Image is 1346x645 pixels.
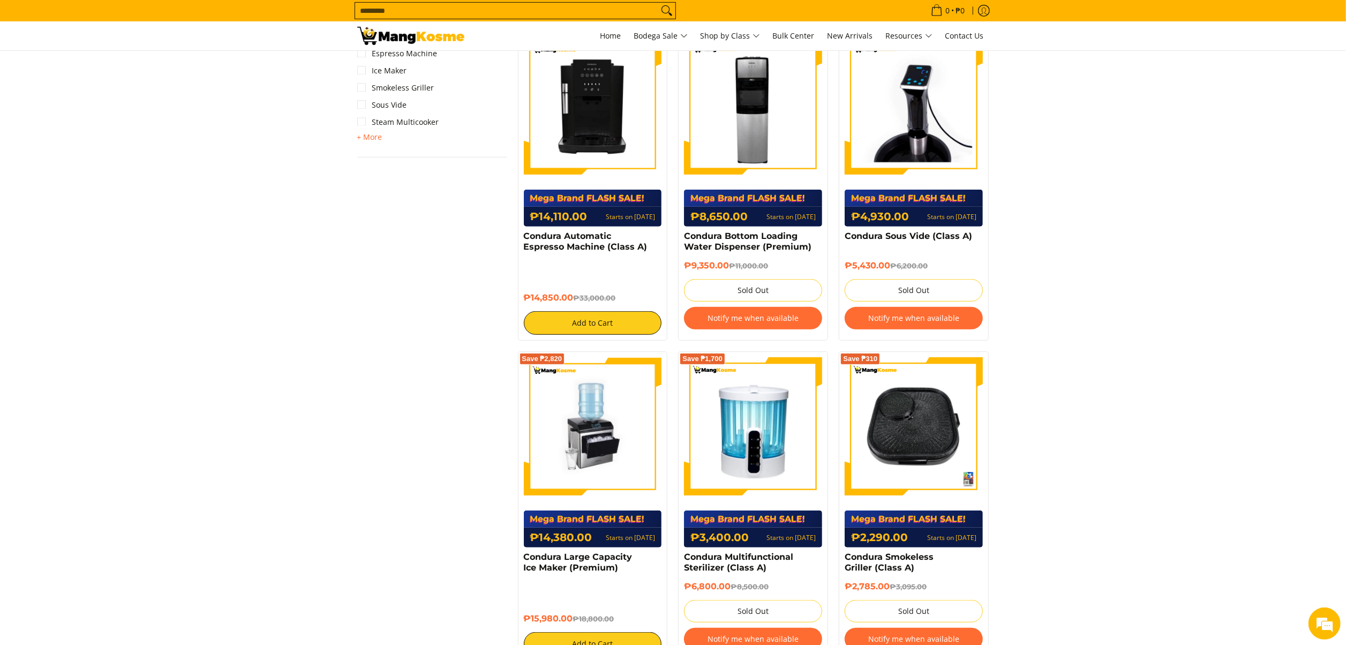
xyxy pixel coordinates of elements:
button: Add to Cart [524,311,662,335]
del: ₱8,500.00 [731,582,769,591]
img: Condura Multifunctional Sterilizer (Class A) [684,357,822,496]
button: Sold Out [684,600,822,622]
a: Shop by Class [695,21,765,50]
button: Notify me when available [845,307,983,329]
span: Home [600,31,621,41]
del: ₱6,200.00 [890,261,928,270]
span: New Arrivals [828,31,873,41]
summary: Open [357,131,382,144]
button: Sold Out [845,600,983,622]
a: Condura Multifunctional Sterilizer (Class A) [684,552,793,573]
a: Condura Bottom Loading Water Dispenser (Premium) [684,231,811,252]
a: Home [595,21,627,50]
a: Bodega Sale [629,21,693,50]
img: https://mangkosme.com/products/condura-large-capacity-ice-maker-premium [524,357,662,496]
img: MANG KOSME MEGA BRAND FLASH SALE: September 12-15, 2025 l Mang Kosme [357,27,464,45]
div: Minimize live chat window [176,5,201,31]
a: Condura Automatic Espresso Machine (Class A) [524,231,648,252]
h6: ₱5,430.00 [845,260,983,271]
img: Condura Sous Vide (Class A) [845,36,983,175]
h6: ₱14,850.00 [524,292,662,303]
del: ₱18,800.00 [573,614,614,623]
button: Sold Out [684,279,822,302]
span: We're online! [62,135,148,243]
span: Bulk Center [773,31,815,41]
span: Resources [886,29,933,43]
a: Smokeless Griller [357,79,434,96]
span: Contact Us [945,31,984,41]
span: Bodega Sale [634,29,688,43]
span: Save ₱2,820 [522,356,562,362]
img: Condura Bottom Loading Water Dispenser (Premium) [684,36,822,175]
span: ₱0 [954,7,967,14]
h6: ₱9,350.00 [684,260,822,271]
img: Condura Automatic Espresso Machine (Class A) [524,36,662,175]
a: Condura Sous Vide (Class A) [845,231,972,241]
a: Condura Smokeless Griller (Class A) [845,552,934,573]
a: Espresso Machine [357,45,438,62]
button: Notify me when available [684,307,822,329]
div: Chat with us now [56,60,180,74]
button: Search [658,3,675,19]
a: Steam Multicooker [357,114,439,131]
del: ₱33,000.00 [574,294,616,302]
del: ₱3,095.00 [890,582,927,591]
h6: ₱6,800.00 [684,581,822,592]
a: Ice Maker [357,62,407,79]
span: 0 [944,7,952,14]
a: Contact Us [940,21,989,50]
span: Shop by Class [701,29,760,43]
img: condura-smokeless-griller-full-view-mang-kosme [845,357,983,496]
span: Save ₱1,700 [682,356,723,362]
a: New Arrivals [822,21,878,50]
span: Save ₱310 [843,356,877,362]
span: • [928,5,968,17]
a: Condura Large Capacity Ice Maker (Premium) [524,552,633,573]
nav: Main Menu [475,21,989,50]
span: + More [357,133,382,141]
h6: ₱2,785.00 [845,581,983,592]
a: Bulk Center [768,21,820,50]
a: Resources [881,21,938,50]
a: Sous Vide [357,96,407,114]
h6: ₱15,980.00 [524,613,662,624]
button: Sold Out [845,279,983,302]
textarea: Type your message and hit 'Enter' [5,292,204,330]
del: ₱11,000.00 [729,261,768,270]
